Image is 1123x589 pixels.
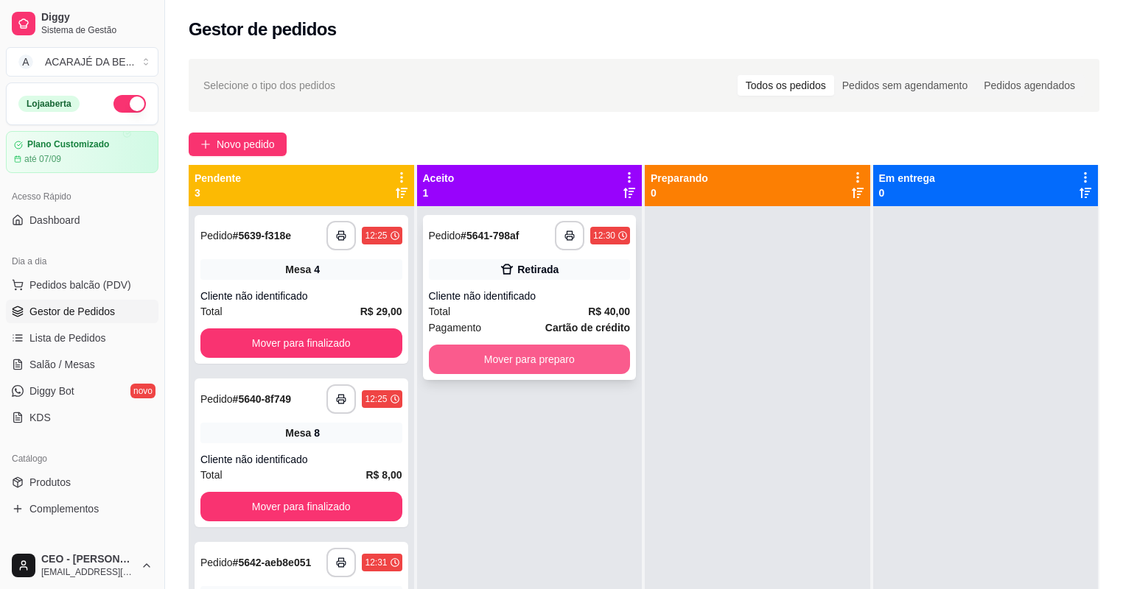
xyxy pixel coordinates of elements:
div: 12:25 [365,393,387,405]
button: Mover para preparo [429,345,631,374]
button: CEO - [PERSON_NAME][EMAIL_ADDRESS][DOMAIN_NAME] [6,548,158,583]
span: Pagamento [429,320,482,336]
div: Todos os pedidos [738,75,834,96]
p: Pendente [195,171,241,186]
span: Total [200,303,223,320]
p: 0 [879,186,935,200]
strong: # 5640-8f749 [233,393,291,405]
span: Total [429,303,451,320]
div: Cliente não identificado [200,452,402,467]
p: Em entrega [879,171,935,186]
button: Alterar Status [113,95,146,113]
div: Cliente não identificado [200,289,402,303]
div: 12:30 [593,230,615,241]
div: Pedidos sem agendamento [834,75,976,96]
span: CEO - [PERSON_NAME] [41,553,135,566]
strong: # 5639-f318e [233,230,291,241]
div: 4 [314,262,320,277]
div: Acesso Rápido [6,185,158,208]
span: Salão / Mesas [29,357,95,372]
div: 12:31 [365,557,387,568]
p: 1 [423,186,455,200]
span: plus [200,139,211,149]
a: Complementos [6,497,158,521]
a: Dashboard [6,208,158,232]
span: Gestor de Pedidos [29,304,115,319]
span: Total [200,467,223,483]
button: Mover para finalizado [200,492,402,521]
a: DiggySistema de Gestão [6,6,158,41]
span: A [18,54,33,69]
a: Salão / Mesas [6,353,158,376]
div: ACARAJÉ DA BE ... [45,54,134,69]
span: Produtos [29,475,71,490]
h2: Gestor de pedidos [189,18,337,41]
a: Plano Customizadoaté 07/09 [6,131,158,173]
span: Novo pedido [217,136,275,152]
div: Pedidos agendados [976,75,1083,96]
span: Selecione o tipo dos pedidos [203,77,335,94]
a: Gestor de Pedidos [6,300,158,323]
span: Mesa [285,262,311,277]
div: Cliente não identificado [429,289,631,303]
button: Novo pedido [189,133,287,156]
div: Loja aberta [18,96,80,112]
strong: Cartão de crédito [545,322,630,334]
span: Pedido [200,557,233,568]
div: 12:25 [365,230,387,241]
span: Diggy Bot [29,384,74,398]
span: Pedidos balcão (PDV) [29,278,131,292]
span: Lista de Pedidos [29,331,106,345]
strong: R$ 29,00 [360,306,402,317]
article: Plano Customizado [27,139,109,150]
span: Pedido [200,230,233,241]
span: Complementos [29,501,99,516]
button: Select a team [6,47,158,77]
button: Pedidos balcão (PDV) [6,273,158,297]
strong: # 5642-aeb8e051 [233,557,312,568]
a: KDS [6,406,158,429]
a: Produtos [6,470,158,494]
span: Pedido [200,393,233,405]
div: Catálogo [6,447,158,470]
p: 3 [195,186,241,200]
p: 0 [651,186,708,200]
p: Aceito [423,171,455,186]
span: Mesa [285,426,311,440]
span: KDS [29,410,51,425]
button: Mover para finalizado [200,328,402,358]
strong: # 5641-798af [461,230,519,241]
a: Lista de Pedidos [6,326,158,350]
strong: R$ 40,00 [588,306,630,317]
span: Dashboard [29,213,80,228]
a: Diggy Botnovo [6,379,158,403]
span: Diggy [41,11,153,24]
div: Dia a dia [6,250,158,273]
div: Retirada [517,262,559,277]
span: [EMAIL_ADDRESS][DOMAIN_NAME] [41,566,135,578]
article: até 07/09 [24,153,61,165]
span: Pedido [429,230,461,241]
p: Preparando [651,171,708,186]
strong: R$ 8,00 [365,469,402,481]
span: Sistema de Gestão [41,24,153,36]
div: 8 [314,426,320,440]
